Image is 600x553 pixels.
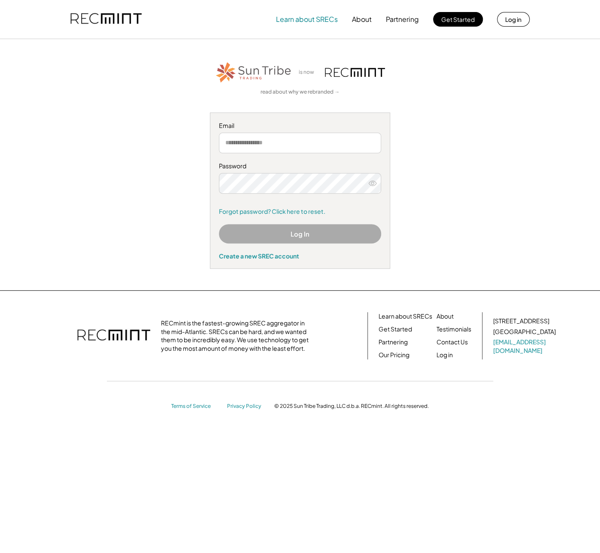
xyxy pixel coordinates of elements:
[379,338,408,346] a: Partnering
[352,11,372,28] button: About
[436,325,471,334] a: Testimonials
[77,321,150,351] img: recmint-logotype%403x.png
[493,338,558,355] a: [EMAIL_ADDRESS][DOMAIN_NAME]
[379,351,409,359] a: Our Pricing
[436,338,468,346] a: Contact Us
[274,403,429,410] div: © 2025 Sun Tribe Trading, LLC d.b.a. RECmint. All rights reserved.
[297,69,321,76] div: is now
[497,12,530,27] button: Log in
[261,88,339,96] a: read about why we rebranded →
[433,12,483,27] button: Get Started
[493,317,549,325] div: [STREET_ADDRESS]
[215,61,292,84] img: STT_Horizontal_Logo%2B-%2BColor.png
[219,162,381,170] div: Password
[379,312,432,321] a: Learn about SRECs
[171,403,218,410] a: Terms of Service
[379,325,412,334] a: Get Started
[219,207,381,216] a: Forgot password? Click here to reset.
[161,319,313,352] div: RECmint is the fastest-growing SREC aggregator in the mid-Atlantic. SRECs can be hard, and we wan...
[70,5,142,34] img: recmint-logotype%403x.png
[227,403,266,410] a: Privacy Policy
[386,11,419,28] button: Partnering
[219,224,381,243] button: Log In
[436,312,454,321] a: About
[219,122,381,130] div: Email
[325,68,385,77] img: recmint-logotype%403x.png
[276,11,338,28] button: Learn about SRECs
[219,252,381,260] div: Create a new SREC account
[493,328,556,336] div: [GEOGRAPHIC_DATA]
[436,351,453,359] a: Log in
